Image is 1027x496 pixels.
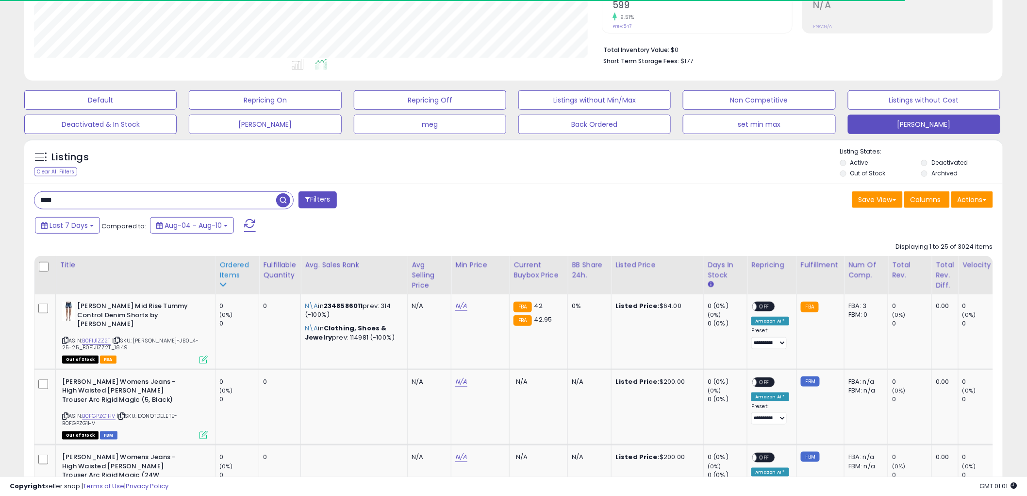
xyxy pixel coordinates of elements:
[219,387,233,394] small: (0%)
[412,377,444,386] div: N/A
[572,453,604,462] div: N/A
[10,481,45,491] strong: Copyright
[263,453,293,462] div: 0
[455,452,467,462] a: N/A
[24,115,177,134] button: Deactivated & In Stock
[801,376,820,387] small: FBM
[354,90,506,110] button: Repricing Off
[615,301,660,310] b: Listed Price:
[904,191,950,208] button: Columns
[962,311,976,319] small: (0%)
[683,90,835,110] button: Non Competitive
[962,387,976,394] small: (0%)
[936,260,954,291] div: Total Rev. Diff.
[354,115,506,134] button: meg
[911,195,941,205] span: Columns
[51,151,89,164] h5: Listings
[516,377,528,386] span: N/A
[62,302,208,363] div: ASIN:
[100,431,117,440] span: FBM
[850,169,886,177] label: Out of Stock
[708,311,721,319] small: (0%)
[34,167,77,176] div: Clear All Filters
[848,453,880,462] div: FBA: n/a
[813,23,832,29] small: Prev: N/A
[751,403,789,425] div: Preset:
[962,395,1002,404] div: 0
[62,377,208,439] div: ASIN:
[35,217,100,234] button: Last 7 Days
[516,452,528,462] span: N/A
[101,222,146,231] span: Compared to:
[757,378,773,386] span: OFF
[324,301,363,310] span: 2348586011
[513,315,531,326] small: FBA
[848,90,1000,110] button: Listings without Cost
[848,377,880,386] div: FBA: n/a
[455,260,505,270] div: Min Price
[708,280,713,289] small: Days In Stock.
[219,311,233,319] small: (0%)
[848,115,1000,134] button: [PERSON_NAME]
[263,377,293,386] div: 0
[801,302,819,312] small: FBA
[219,462,233,470] small: (0%)
[708,395,747,404] div: 0 (0%)
[892,462,906,470] small: (0%)
[613,23,631,29] small: Prev: 547
[850,158,868,167] label: Active
[848,386,880,395] div: FBM: n/a
[165,221,222,230] span: Aug-04 - Aug-10
[980,481,1017,491] span: 2025-08-18 01:01 GMT
[603,46,669,54] b: Total Inventory Value:
[455,377,467,387] a: N/A
[892,387,906,394] small: (0%)
[848,260,884,280] div: Num of Comp.
[62,302,75,321] img: 310UyY2Dc1L._SL40_.jpg
[892,395,931,404] div: 0
[801,452,820,462] small: FBM
[801,260,840,270] div: Fulfillment
[305,301,318,310] span: N\A
[615,302,696,310] div: $64.00
[412,260,447,291] div: Avg Selling Price
[10,482,168,491] div: seller snap | |
[83,481,124,491] a: Terms of Use
[751,260,793,270] div: Repricing
[852,191,903,208] button: Save View
[62,412,177,427] span: | SKU: DONOTDELETE-B0FGPZG1HV
[513,302,531,312] small: FBA
[617,14,634,21] small: 9.51%
[62,337,199,351] span: | SKU: [PERSON_NAME]-JB0_4-25-25_B0F1J1ZZ2T_18.49
[951,191,993,208] button: Actions
[219,395,259,404] div: 0
[263,302,293,310] div: 0
[892,377,931,386] div: 0
[708,260,743,280] div: Days In Stock
[615,260,699,270] div: Listed Price
[751,317,789,325] div: Amazon AI *
[615,453,696,462] div: $200.00
[189,115,341,134] button: [PERSON_NAME]
[683,115,835,134] button: set min max
[615,377,660,386] b: Listed Price:
[534,301,543,310] span: 42
[615,452,660,462] b: Listed Price:
[936,302,951,310] div: 0.00
[219,453,259,462] div: 0
[931,169,958,177] label: Archived
[572,260,607,280] div: BB Share 24h.
[840,147,1003,156] p: Listing States:
[412,302,444,310] div: N/A
[189,90,341,110] button: Repricing On
[848,462,880,471] div: FBM: n/a
[60,260,211,270] div: Title
[603,57,679,65] b: Short Term Storage Fees:
[305,260,403,270] div: Avg. Sales Rank
[77,302,195,331] b: [PERSON_NAME] Mid Rise Tummy Control Denim Shorts by [PERSON_NAME]
[62,356,99,364] span: All listings that are currently out of stock and unavailable for purchase on Amazon
[305,302,400,319] p: in prev: 314 (-100%)
[708,319,747,328] div: 0 (0%)
[936,377,951,386] div: 0.00
[892,453,931,462] div: 0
